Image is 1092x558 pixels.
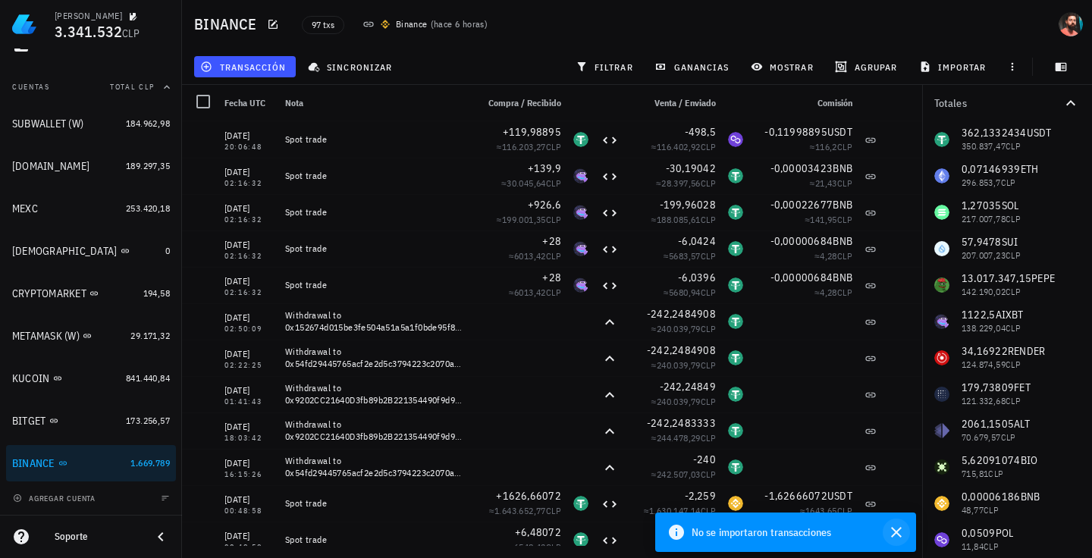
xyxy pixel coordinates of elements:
span: transacción [203,61,286,73]
button: sincronizar [302,56,402,77]
a: KUCOIN 841.440,84 [6,360,176,397]
div: SUBWALLET (W) [12,118,83,130]
span: 97 txs [312,17,334,33]
div: AIXBT-icon [573,277,588,293]
a: SUBWALLET (W) 184.962,98 [6,105,176,142]
span: 116.402,92 [657,141,701,152]
span: -6,0396 [678,271,716,284]
span: ≈ [651,396,716,407]
span: mostrar [754,61,814,73]
span: Venta / Enviado [654,97,716,108]
span: CLP [546,541,561,553]
div: [DATE] [224,492,273,507]
div: Compra / Recibido [470,85,567,121]
span: ≈ [501,177,561,189]
span: 1.630.147,14 [649,505,701,516]
span: Fecha UTC [224,97,265,108]
div: Spot trade [285,534,464,546]
div: Spot trade [285,206,464,218]
span: -242,2484908 [647,307,716,321]
div: [DATE] [224,274,273,289]
span: 0 [165,245,170,256]
div: Binance [396,17,428,32]
div: [DATE] [224,528,273,544]
div: Withdrawal to 0x9202CC21640D3fb89b2B221354490f9d94F6Fa2D [285,382,464,406]
div: Fecha UTC [218,85,279,121]
span: CLP [701,141,716,152]
span: CLP [546,250,561,262]
div: 02:16:32 [224,252,273,260]
span: ≈ [664,250,716,262]
span: 5683,57 [669,250,701,262]
span: CLP [701,287,716,298]
span: CLP [546,505,561,516]
span: ≈ [651,214,716,225]
span: ≈ [814,250,852,262]
span: USDT [827,489,852,503]
div: [DATE] [224,310,273,325]
button: importar [912,56,996,77]
span: ≈ [814,287,852,298]
div: [DATE] [224,201,273,216]
div: Spot trade [285,243,464,255]
span: ≈ [800,505,852,516]
span: USDT [827,125,852,139]
div: Withdrawal to 0x9202CC21640D3fb89b2B221354490f9d94F6Fa2D [285,418,464,443]
a: [DEMOGRAPHIC_DATA] 0 [6,233,176,269]
span: 244.478,29 [657,432,701,444]
div: POL-icon [728,132,743,147]
span: hace 6 horas [434,18,485,30]
div: Spot trade [285,170,464,182]
div: USDT-icon [728,168,743,183]
span: ≈ [651,323,716,334]
div: BNB-icon [728,496,743,511]
span: ≈ [664,287,716,298]
div: 02:22:25 [224,362,273,369]
span: ≈ [810,141,852,152]
span: 4,28 [820,287,837,298]
span: +926,6 [528,198,562,212]
span: CLP [837,505,852,516]
div: 00:48:58 [224,544,273,551]
span: ≈ [497,141,561,152]
button: agregar cuenta [9,491,102,506]
span: agregar cuenta [16,494,96,503]
button: agrupar [829,56,906,77]
div: [DATE] [224,165,273,180]
span: Comisión [817,97,852,108]
div: AIXBT-icon [573,205,588,220]
span: ≈ [509,250,561,262]
span: -0,00003423 [770,161,833,175]
span: 253.420,18 [126,202,170,214]
span: CLP [546,141,561,152]
div: USDT-icon [573,496,588,511]
span: ≈ [644,505,716,516]
span: CLP [701,323,716,334]
span: Compra / Recibido [488,97,561,108]
span: 116,2 [815,141,837,152]
span: CLP [701,177,716,189]
div: METAMASK (W) [12,330,80,343]
span: 1.669.789 [130,457,170,469]
span: -0,11998895 [764,125,827,139]
span: CLP [701,250,716,262]
span: CLP [837,177,852,189]
span: CLP [701,214,716,225]
span: 6013,42 [514,287,546,298]
div: USDT-icon [728,350,743,365]
button: CuentasTotal CLP [6,69,176,105]
div: 02:50:09 [224,325,273,333]
span: 1.643.652,77 [494,505,546,516]
div: KUCOIN [12,372,50,385]
div: CRYPTOMARKET [12,287,86,300]
span: BNB [833,234,852,248]
span: No se importaron transacciones [692,524,831,541]
span: 240.039,79 [657,359,701,371]
button: transacción [194,56,296,77]
div: USDT-icon [728,241,743,256]
span: 4,28 [820,250,837,262]
a: BITGET 173.256,57 [6,403,176,439]
div: 02:16:32 [224,216,273,224]
span: ≈ [651,432,716,444]
span: BNB [833,198,852,212]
